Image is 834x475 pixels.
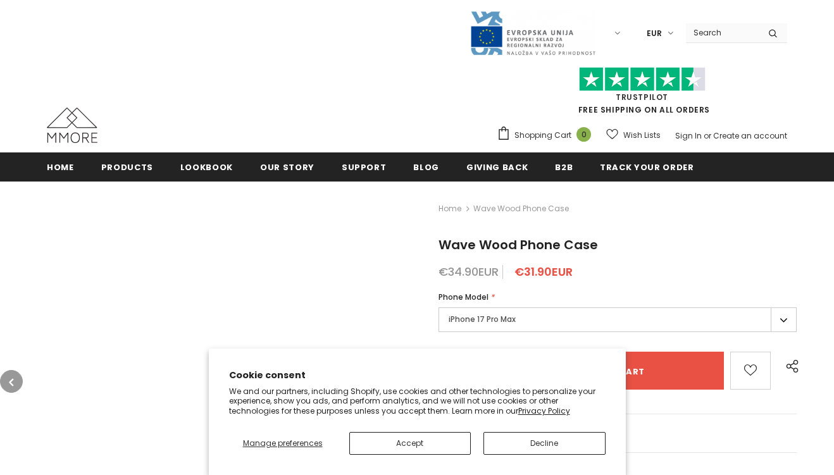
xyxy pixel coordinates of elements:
span: Manage preferences [243,438,323,448]
span: Home [47,161,74,173]
a: Javni Razpis [470,27,596,38]
a: Shopping Cart 0 [497,126,597,145]
h2: Cookie consent [229,369,606,382]
span: Our Story [260,161,314,173]
img: Javni Razpis [470,10,596,56]
a: Home [47,152,74,181]
a: Giving back [466,152,528,181]
a: Track your order [600,152,694,181]
span: support [342,161,387,173]
span: 0 [576,127,591,142]
a: support [342,152,387,181]
span: Wave Wood Phone Case [473,201,569,216]
a: Wish Lists [606,124,661,146]
a: Create an account [713,130,787,141]
label: iPhone 17 Pro Max [439,307,797,332]
p: We and our partners, including Shopify, use cookies and other technologies to personalize your ex... [229,386,606,416]
span: B2B [555,161,573,173]
a: Privacy Policy [518,405,570,416]
span: EUR [647,27,662,40]
img: MMORE Cases [47,108,97,143]
span: Wave Wood Phone Case [439,236,598,254]
span: Giving back [466,161,528,173]
button: Accept [349,432,471,455]
span: Products [101,161,153,173]
a: Lookbook [180,152,233,181]
a: Sign In [675,130,702,141]
span: Lookbook [180,161,233,173]
a: Home [439,201,461,216]
button: Manage preferences [229,432,337,455]
a: Blog [413,152,439,181]
span: Wish Lists [623,129,661,142]
span: Phone Model [439,292,489,302]
span: FREE SHIPPING ON ALL ORDERS [497,73,787,115]
input: Search Site [686,23,759,42]
span: or [704,130,711,141]
span: Track your order [600,161,694,173]
img: Trust Pilot Stars [579,67,706,92]
a: Trustpilot [616,92,668,102]
span: Shopping Cart [514,129,571,142]
a: Products [101,152,153,181]
span: Blog [413,161,439,173]
a: Our Story [260,152,314,181]
a: B2B [555,152,573,181]
span: €34.90EUR [439,264,499,280]
button: Decline [483,432,605,455]
span: €31.90EUR [514,264,573,280]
